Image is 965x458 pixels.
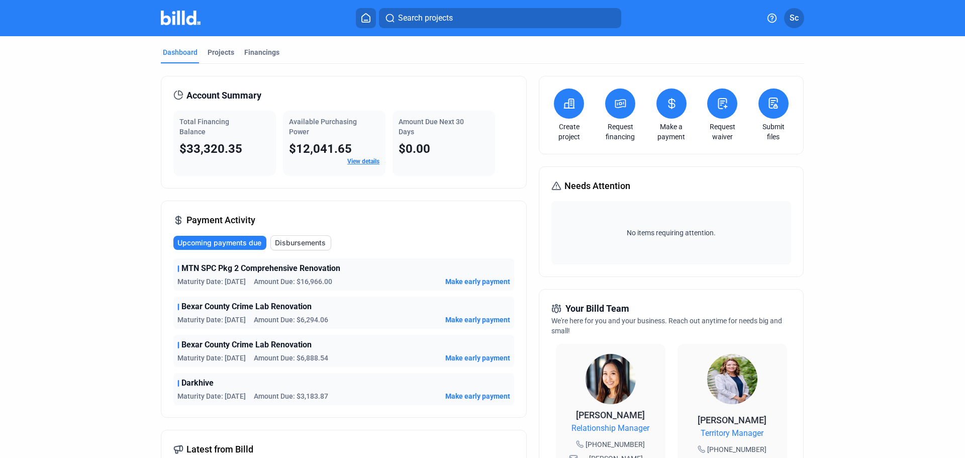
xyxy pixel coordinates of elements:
div: Projects [208,47,234,57]
span: [PERSON_NAME] [698,415,766,425]
div: Financings [244,47,279,57]
img: Territory Manager [707,354,757,404]
span: Bexar County Crime Lab Renovation [181,339,312,351]
button: Sc [784,8,804,28]
button: Make early payment [445,315,510,325]
span: Your Billd Team [565,302,629,316]
a: View details [347,158,379,165]
a: Create project [551,122,587,142]
span: Maturity Date: [DATE] [177,353,246,363]
span: No items requiring attention. [555,228,787,238]
button: Make early payment [445,277,510,287]
button: Disbursements [270,235,331,250]
span: Amount Due Next 30 Days [399,118,464,136]
span: Amount Due: $6,888.54 [254,353,328,363]
span: Relationship Manager [571,422,649,434]
span: [PHONE_NUMBER] [586,439,645,449]
img: Relationship Manager [586,354,636,404]
button: Search projects [379,8,621,28]
span: Latest from Billd [186,442,253,456]
span: Territory Manager [701,427,763,439]
span: Search projects [398,12,453,24]
span: Available Purchasing Power [289,118,357,136]
button: Make early payment [445,353,510,363]
span: Upcoming payments due [177,238,261,248]
span: $0.00 [399,142,430,156]
span: Bexar County Crime Lab Renovation [181,301,312,313]
span: We're here for you and your business. Reach out anytime for needs big and small! [551,317,782,335]
a: Submit files [756,122,791,142]
span: Maturity Date: [DATE] [177,315,246,325]
button: Make early payment [445,391,510,401]
span: Total Financing Balance [179,118,229,136]
a: Make a payment [654,122,689,142]
span: [PERSON_NAME] [576,410,645,420]
a: Request waiver [705,122,740,142]
span: Payment Activity [186,213,255,227]
span: Amount Due: $16,966.00 [254,277,332,287]
span: Needs Attention [564,179,630,193]
span: $12,041.65 [289,142,352,156]
span: Account Summary [186,88,261,103]
span: Sc [790,12,799,24]
span: Darkhive [181,377,214,389]
span: Amount Due: $3,183.87 [254,391,328,401]
span: [PHONE_NUMBER] [707,444,766,454]
span: MTN SPC Pkg 2 Comprehensive Renovation [181,262,340,274]
span: Maturity Date: [DATE] [177,391,246,401]
div: Dashboard [163,47,198,57]
img: Billd Company Logo [161,11,201,25]
a: Request financing [603,122,638,142]
span: $33,320.35 [179,142,242,156]
button: Upcoming payments due [173,236,266,250]
span: Amount Due: $6,294.06 [254,315,328,325]
span: Disbursements [275,238,326,248]
span: Maturity Date: [DATE] [177,277,246,287]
